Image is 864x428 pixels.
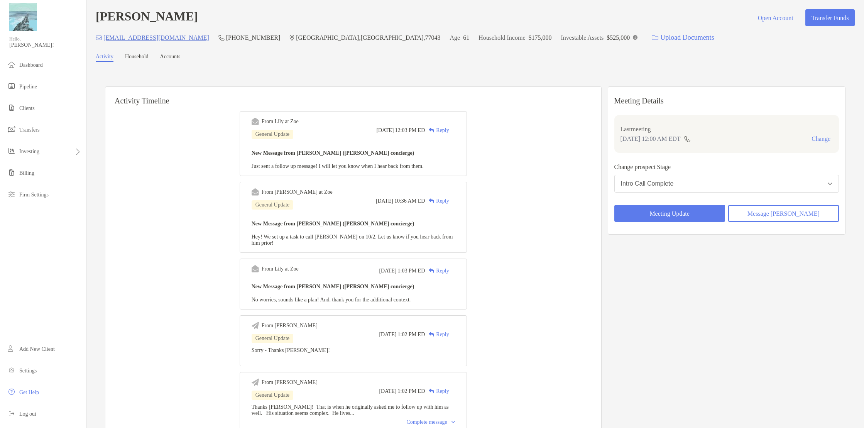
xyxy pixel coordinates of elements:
img: settings icon [7,365,16,375]
img: firm-settings icon [7,189,16,199]
img: Reply icon [429,268,435,273]
p: Age [450,33,460,42]
span: Firm Settings [19,192,49,198]
img: Location Icon [289,35,294,41]
span: Thanks [PERSON_NAME]! That is when he originally asked me to follow up with him as well. His situ... [252,404,449,416]
a: Accounts [160,54,181,62]
span: 1:03 PM ED [398,268,425,274]
img: Event icon [252,118,259,125]
div: From Lily at Zoe [262,118,299,125]
img: Email Icon [96,36,102,40]
img: communication type [684,136,691,142]
div: From Lily at Zoe [262,266,299,272]
p: $525,000 [607,33,630,42]
p: [PHONE_NUMBER] [226,33,280,42]
span: 1:02 PM ED [398,388,425,394]
p: [EMAIL_ADDRESS][DOMAIN_NAME] [103,33,209,42]
button: Transfer Funds [805,9,855,26]
span: Hey! We set up a task to call [PERSON_NAME] on 10/2. Let us know if you hear back from him prior! [252,234,453,246]
p: Last meeting [621,124,833,134]
b: New Message from [PERSON_NAME] ([PERSON_NAME] concierge) [252,221,414,227]
div: Reply [425,126,449,134]
div: From [PERSON_NAME] [262,323,318,329]
b: New Message from [PERSON_NAME] ([PERSON_NAME] concierge) [252,284,414,289]
span: 1:02 PM ED [398,332,425,338]
img: investing icon [7,146,16,156]
p: Investable Assets [561,33,604,42]
a: Activity [96,54,113,62]
p: [GEOGRAPHIC_DATA] , [GEOGRAPHIC_DATA] , 77043 [296,33,440,42]
button: Open Account [752,9,799,26]
span: Transfers [19,127,39,133]
span: 12:03 PM ED [395,127,425,134]
img: Reply icon [429,332,435,337]
div: From [PERSON_NAME] at Zoe [262,189,333,195]
div: General Update [252,391,293,400]
h6: Activity Timeline [105,87,601,105]
p: 61 [463,33,469,42]
div: Reply [425,197,449,205]
p: Household Income [478,33,525,42]
span: [DATE] [379,388,396,394]
a: Household [125,54,149,62]
a: Upload Documents [647,29,719,46]
div: Reply [425,330,449,338]
img: dashboard icon [7,60,16,69]
div: General Update [252,334,293,343]
img: pipeline icon [7,81,16,91]
p: [DATE] 12:00 AM EDT [621,134,681,144]
p: $175,000 [529,33,552,42]
p: Change prospect Stage [614,162,839,172]
span: Just sent a follow up message! I will let you know when I hear back from them. [252,163,424,169]
img: button icon [652,35,658,41]
img: get-help icon [7,387,16,396]
img: logout icon [7,409,16,418]
div: Complete message [406,419,455,425]
span: [DATE] [376,127,394,134]
img: Phone Icon [218,35,225,41]
img: Event icon [252,322,259,329]
p: Meeting Details [614,96,839,106]
button: Message [PERSON_NAME] [728,205,839,222]
div: Reply [425,387,449,395]
div: General Update [252,130,293,139]
span: Sorry - Thanks [PERSON_NAME]! [252,347,330,353]
span: Clients [19,105,35,111]
span: Log out [19,411,36,417]
span: [DATE] [376,198,393,204]
img: billing icon [7,168,16,177]
img: Reply icon [429,128,435,133]
button: Intro Call Complete [614,175,839,193]
img: Open dropdown arrow [828,183,832,185]
img: Reply icon [429,389,435,394]
b: New Message from [PERSON_NAME] ([PERSON_NAME] concierge) [252,150,414,156]
h4: [PERSON_NAME] [96,9,198,26]
div: General Update [252,200,293,210]
span: Add New Client [19,346,55,352]
img: Chevron icon [451,421,455,423]
div: From [PERSON_NAME] [262,379,318,386]
span: No worries, sounds like a plan! And, thank you for the additional context. [252,297,411,303]
span: Dashboard [19,62,43,68]
span: [DATE] [379,332,396,338]
img: clients icon [7,103,16,112]
div: Reply [425,267,449,275]
span: Pipeline [19,84,37,90]
img: Event icon [252,379,259,386]
span: 10:36 AM ED [394,198,425,204]
img: Info Icon [633,35,637,40]
img: add_new_client icon [7,344,16,353]
span: Investing [19,149,39,154]
img: Event icon [252,188,259,196]
span: Settings [19,368,37,374]
img: Event icon [252,265,259,272]
button: Change [809,135,833,143]
span: [PERSON_NAME]! [9,42,81,48]
img: Reply icon [429,198,435,203]
img: transfers icon [7,125,16,134]
span: Billing [19,170,34,176]
button: Meeting Update [614,205,725,222]
span: [DATE] [379,268,396,274]
div: Intro Call Complete [621,180,674,187]
span: Get Help [19,389,39,395]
